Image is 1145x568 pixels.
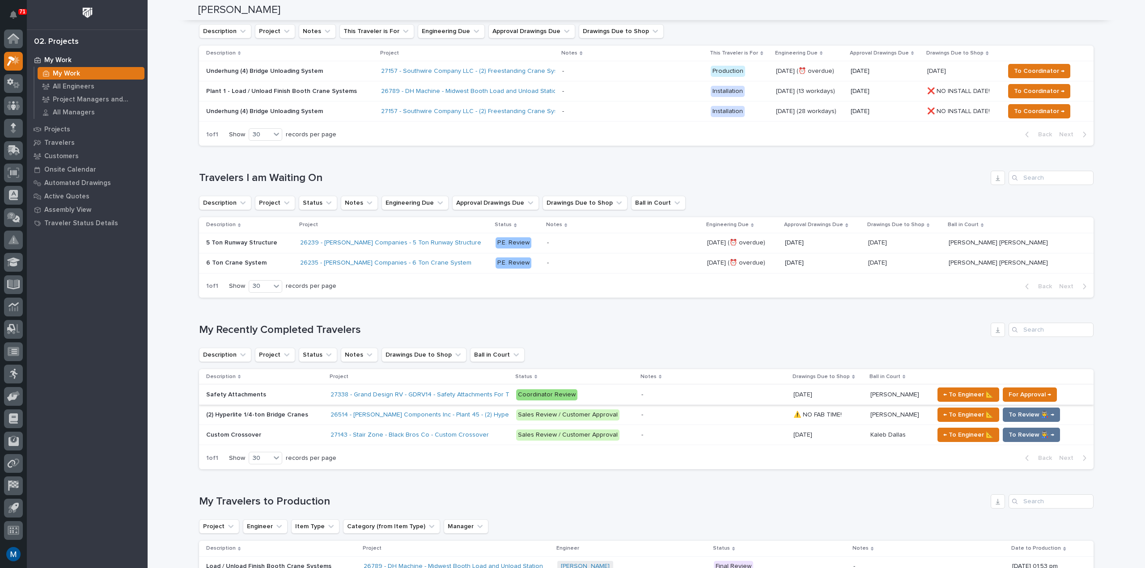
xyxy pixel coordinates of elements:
button: Engineering Due [418,24,485,38]
p: 71 [20,8,25,15]
p: [DATE] [851,108,920,115]
p: Notes [640,372,657,382]
p: [DATE] [851,67,920,75]
button: Ball in Court [631,196,686,210]
a: All Managers [34,106,148,118]
a: Traveler Status Details [27,216,148,230]
p: Plant 1 - Load / Unload Finish Booth Crane Systems [206,88,363,95]
button: Notes [341,348,378,362]
p: (2) Hyperlite 1/4-ton Bridge Cranes [206,409,310,419]
button: Description [199,348,251,362]
p: Show [229,282,245,290]
p: 1 of 1 [199,275,225,297]
p: [DATE] [851,88,920,95]
button: To Coordinator → [1008,64,1070,78]
button: ← To Engineer 📐 [937,408,999,422]
p: Status [515,372,532,382]
div: - [547,259,549,267]
button: Back [1018,282,1056,290]
span: To Review 👨‍🏭 → [1009,429,1054,440]
p: Project Managers and Engineers [53,96,141,104]
span: Next [1059,282,1079,290]
p: [DATE] (13 workdays) [776,88,844,95]
div: Production [711,66,745,77]
div: Installation [711,86,745,97]
p: [DATE] [868,237,889,247]
button: ← To Engineer 📐 [937,387,999,402]
tr: Underhung (4) Bridge Unloading System27157 - Southwire Company LLC - (2) Freestanding Crane Syste... [199,101,1094,122]
p: 1 of 1 [199,124,225,146]
p: Status [495,220,512,230]
span: Back [1033,282,1052,290]
tr: (2) Hyperlite 1/4-ton Bridge Cranes(2) Hyperlite 1/4-ton Bridge Cranes 26514 - [PERSON_NAME] Comp... [199,405,1094,425]
p: Engineering Due [706,220,749,230]
div: - [641,391,643,399]
button: Engineering Due [382,196,449,210]
p: Notes [561,48,577,58]
div: - [562,67,564,75]
p: [PERSON_NAME] [PERSON_NAME] [949,237,1050,247]
div: - [641,411,643,419]
img: Workspace Logo [79,4,96,21]
p: Customers [44,152,79,160]
a: Active Quotes [27,189,148,203]
tr: Custom CrossoverCustom Crossover 27143 - Stair Zone - Black Bros Co - Custom Crossover Sales Revi... [199,425,1094,445]
p: [DATE] (⏰ overdue) [707,257,767,267]
p: Automated Drawings [44,179,111,187]
span: ← To Engineer 📐 [943,409,993,420]
div: Search [1009,171,1094,185]
span: To Coordinator → [1014,106,1064,117]
a: Assembly View [27,203,148,216]
div: - [547,239,549,247]
p: [DATE] (28 workdays) [776,108,844,115]
p: Project [363,543,382,553]
span: ← To Engineer 📐 [943,389,993,400]
h1: My Travelers to Production [199,495,987,508]
p: 5 Ton Runway Structure [206,237,279,247]
p: All Engineers [53,83,94,91]
div: - [641,431,643,439]
button: Drawings Due to Shop [382,348,466,362]
a: My Work [34,67,148,80]
p: Engineering Due [775,48,818,58]
a: Project Managers and Engineers [34,93,148,105]
div: - [562,88,564,95]
p: records per page [286,282,336,290]
p: [DATE] (⏰ overdue) [776,67,844,75]
button: Project [255,348,295,362]
input: Search [1009,494,1094,509]
p: [DATE] (⏰ overdue) [707,237,767,247]
p: Custom Crossover [206,429,263,439]
a: 27157 - Southwire Company LLC - (2) Freestanding Crane Systems [381,67,571,75]
p: Approval Drawings Due [784,220,843,230]
a: 27338 - Grand Design RV - GDRV14 - Safety Attachments For Tent Vacuum [331,391,542,399]
button: To Review 👨‍🏭 → [1003,408,1060,422]
button: Next [1056,454,1094,462]
p: Ball in Court [869,372,900,382]
div: 02. Projects [34,37,79,47]
p: 1 of 1 [199,447,225,469]
div: Search [1009,323,1094,337]
button: Description [199,24,251,38]
span: To Coordinator → [1014,86,1064,97]
button: Next [1056,130,1094,139]
p: Description [206,220,236,230]
a: 26789 - DH Machine - Midwest Booth Load and Unload Station [381,88,560,95]
button: Project [255,24,295,38]
span: To Review 👨‍🏭 → [1009,409,1054,420]
button: To Review 👨‍🏭 → [1003,428,1060,442]
button: Item Type [291,519,339,534]
a: My Work [27,53,148,67]
tr: Safety AttachmentsSafety Attachments 27338 - Grand Design RV - GDRV14 - Safety Attachments For Te... [199,385,1094,405]
p: Date to Production [1011,543,1061,553]
button: Engineer [243,519,288,534]
h1: Travelers I am Waiting On [199,172,987,185]
p: Drawings Due to Shop [793,372,850,382]
button: Drawings Due to Shop [579,24,664,38]
p: Safety Attachments [206,389,268,399]
button: ← To Engineer 📐 [937,428,999,442]
p: Ball in Court [948,220,979,230]
p: Assembly View [44,206,91,214]
tr: Underhung (4) Bridge Unloading System27157 - Southwire Company LLC - (2) Freestanding Crane Syste... [199,61,1094,81]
